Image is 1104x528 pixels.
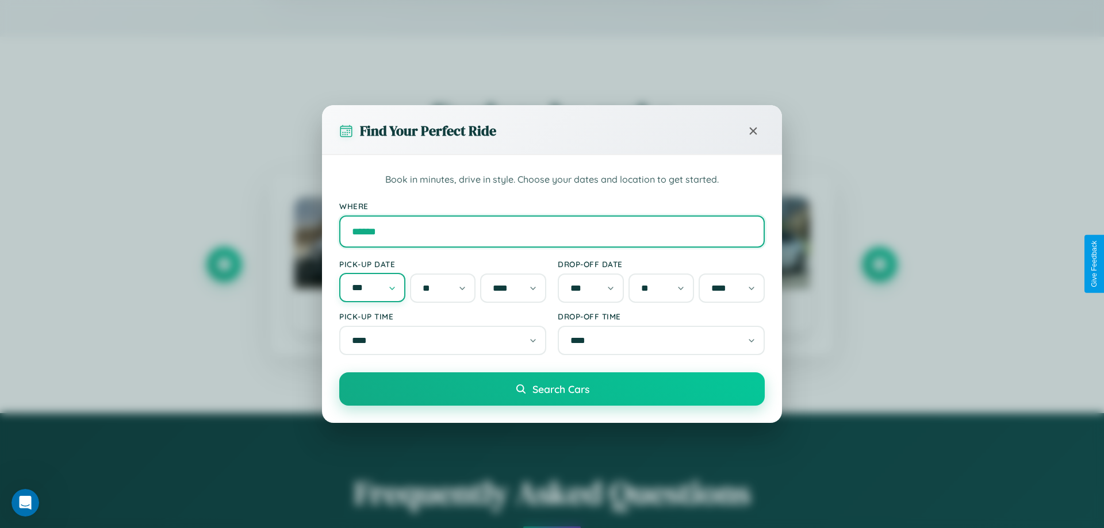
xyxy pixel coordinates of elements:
label: Drop-off Time [558,311,765,321]
span: Search Cars [532,383,589,395]
p: Book in minutes, drive in style. Choose your dates and location to get started. [339,172,765,187]
h3: Find Your Perfect Ride [360,121,496,140]
label: Drop-off Date [558,259,765,269]
label: Where [339,201,765,211]
button: Search Cars [339,372,765,406]
label: Pick-up Time [339,311,546,321]
label: Pick-up Date [339,259,546,269]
